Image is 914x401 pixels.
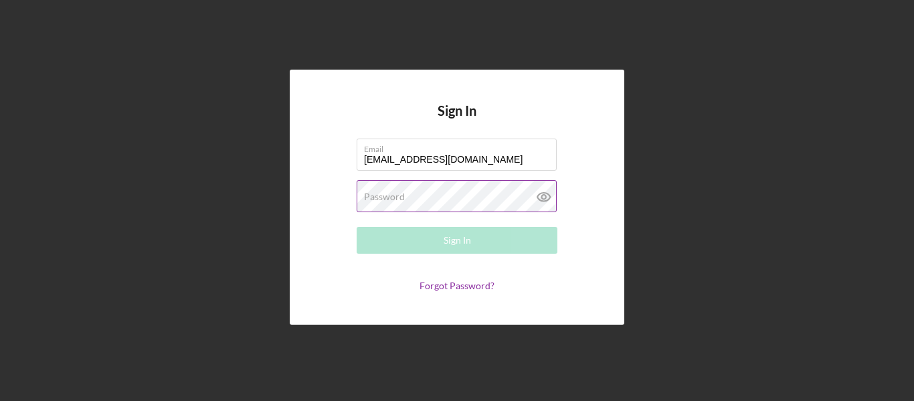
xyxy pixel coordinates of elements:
[444,227,471,254] div: Sign In
[357,227,557,254] button: Sign In
[364,139,557,154] label: Email
[438,103,476,139] h4: Sign In
[420,280,494,291] a: Forgot Password?
[364,191,405,202] label: Password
